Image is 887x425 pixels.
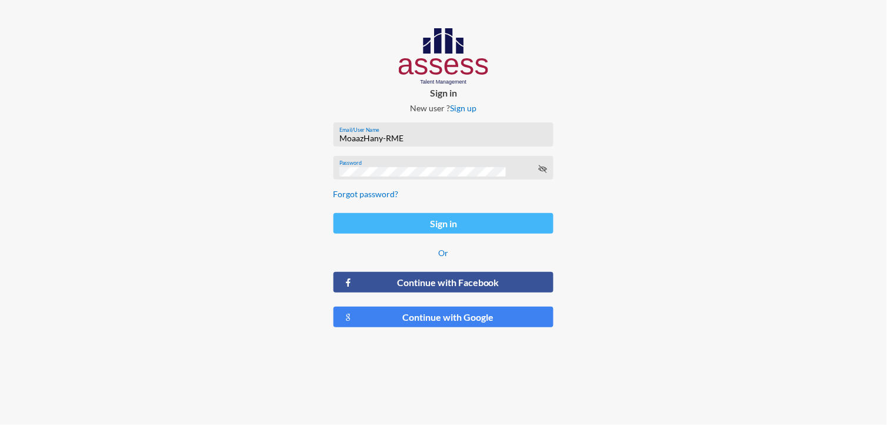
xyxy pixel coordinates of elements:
[399,28,489,85] img: AssessLogoo.svg
[334,248,554,258] p: Or
[450,103,476,113] a: Sign up
[334,272,554,293] button: Continue with Facebook
[334,189,399,199] a: Forgot password?
[334,213,554,234] button: Sign in
[324,87,563,98] p: Sign in
[324,103,563,113] p: New user ?
[334,307,554,327] button: Continue with Google
[339,134,548,143] input: Email/User Name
